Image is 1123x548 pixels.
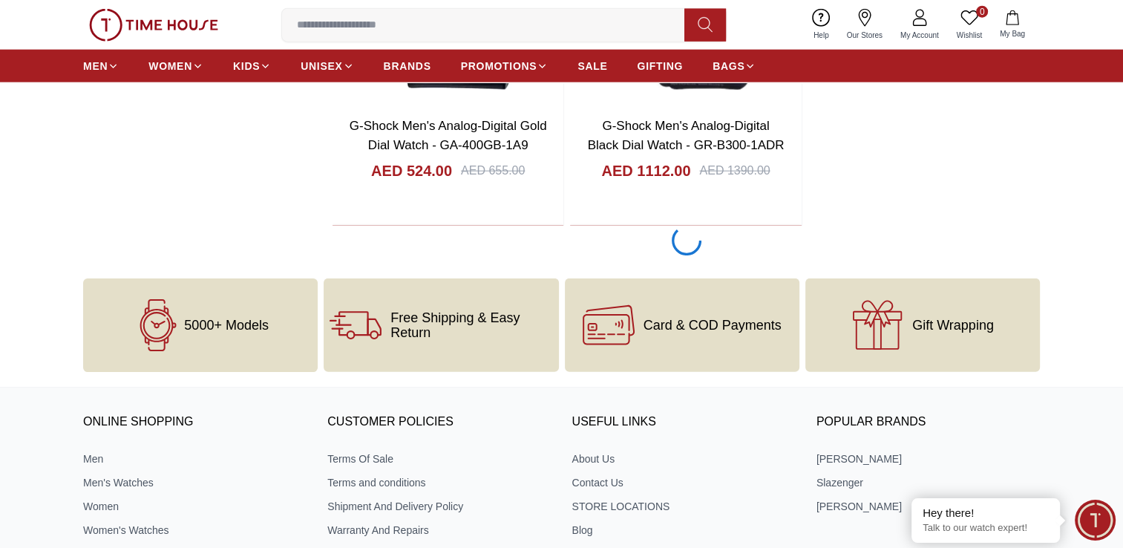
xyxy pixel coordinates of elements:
[816,411,1040,434] h3: Popular Brands
[713,53,756,79] a: BAGS
[148,53,203,79] a: WOMEN
[371,160,452,181] h4: AED 524.00
[89,9,218,42] img: ...
[577,59,607,74] span: SALE
[637,59,683,74] span: GIFTING
[699,162,770,180] div: AED 1390.00
[301,53,353,79] a: UNISEX
[948,6,991,44] a: 0Wishlist
[923,522,1049,535] p: Talk to our watch expert!
[805,6,838,44] a: Help
[577,53,607,79] a: SALE
[233,59,260,74] span: KIDS
[327,475,551,490] a: Terms and conditions
[572,475,796,490] a: Contact Us
[83,53,119,79] a: MEN
[327,411,551,434] h3: CUSTOMER POLICIES
[841,30,888,41] span: Our Stores
[572,499,796,514] a: STORE LOCATIONS
[83,523,307,538] a: Women's Watches
[1075,500,1116,541] div: Chat Widget
[83,451,307,466] a: Men
[713,59,744,74] span: BAGS
[816,451,1040,466] a: [PERSON_NAME]
[83,499,307,514] a: Women
[461,59,537,74] span: PROMOTIONS
[637,53,683,79] a: GIFTING
[83,59,108,74] span: MEN
[327,523,551,538] a: Warranty And Repairs
[461,162,525,180] div: AED 655.00
[83,411,307,434] h3: ONLINE SHOPPING
[808,30,835,41] span: Help
[951,30,988,41] span: Wishlist
[644,318,782,333] span: Card & COD Payments
[976,6,988,18] span: 0
[838,6,891,44] a: Our Stores
[233,53,271,79] a: KIDS
[994,28,1031,39] span: My Bag
[991,7,1034,42] button: My Bag
[816,499,1040,514] a: [PERSON_NAME]
[601,160,690,181] h4: AED 1112.00
[384,59,431,74] span: BRANDS
[384,53,431,79] a: BRANDS
[461,53,549,79] a: PROMOTIONS
[301,59,342,74] span: UNISEX
[923,506,1049,521] div: Hey there!
[184,318,269,333] span: 5000+ Models
[327,499,551,514] a: Shipment And Delivery Policy
[572,523,796,538] a: Blog
[912,318,994,333] span: Gift Wrapping
[327,451,551,466] a: Terms Of Sale
[572,411,796,434] h3: USEFUL LINKS
[390,310,552,340] span: Free Shipping & Easy Return
[148,59,192,74] span: WOMEN
[350,119,547,152] a: G-Shock Men's Analog-Digital Gold Dial Watch - GA-400GB-1A9
[816,475,1040,490] a: Slazenger
[894,30,945,41] span: My Account
[588,119,785,152] a: G-Shock Men's Analog-Digital Black Dial Watch - GR-B300-1ADR
[572,451,796,466] a: About Us
[83,475,307,490] a: Men's Watches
